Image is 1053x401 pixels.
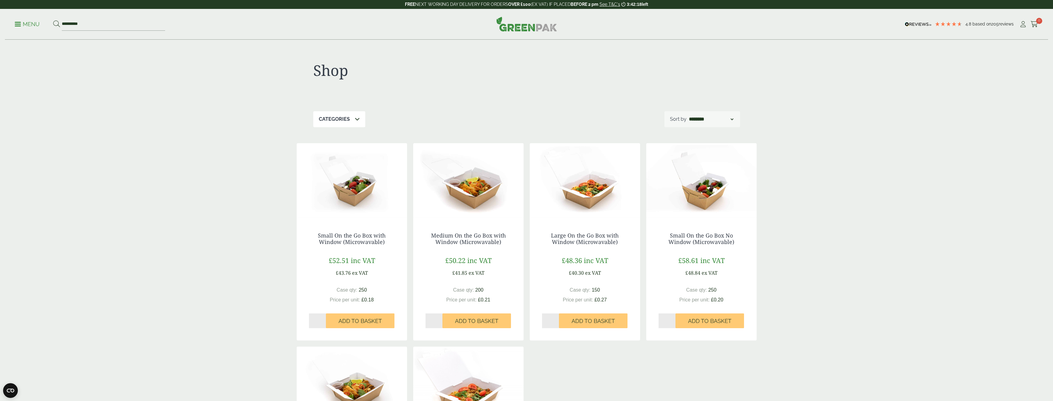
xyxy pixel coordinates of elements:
[336,269,351,276] span: £43.76
[551,232,619,246] a: Large On the Go Box with Window (Microwavable)
[1019,21,1027,27] i: My Account
[359,287,367,293] span: 250
[905,22,932,26] img: REVIEWS.io
[508,2,531,7] strong: OVER £100
[431,232,506,246] a: Medium On the Go Box with Window (Microwavable)
[559,313,627,328] button: Add to Basket
[453,287,474,293] span: Case qty:
[569,269,584,276] span: £40.30
[991,22,999,26] span: 205
[584,256,608,265] span: inc VAT
[478,297,490,302] span: £0.21
[965,22,972,26] span: 4.8
[352,269,368,276] span: ex VAT
[330,297,360,302] span: Price per unit:
[711,297,723,302] span: £0.20
[702,269,718,276] span: ex VAT
[329,256,349,265] span: £52.51
[445,256,465,265] span: £50.22
[326,313,394,328] button: Add to Basket
[338,318,382,324] span: Add to Basket
[1036,18,1042,24] span: 0
[688,116,734,123] select: Shop order
[972,22,991,26] span: Based on
[563,297,593,302] span: Price per unit:
[668,232,734,246] a: Small On the Go Box No Window (Microwavable)
[708,287,717,293] span: 250
[562,256,582,265] span: £48.36
[585,269,601,276] span: ex VAT
[496,17,557,31] img: GreenPak Supplies
[627,2,642,7] span: 3:42:18
[570,287,591,293] span: Case qty:
[675,313,744,328] button: Add to Basket
[337,287,358,293] span: Case qty:
[15,21,40,28] p: Menu
[351,256,375,265] span: inc VAT
[600,2,620,7] a: See T&C's
[572,318,615,324] span: Add to Basket
[686,287,707,293] span: Case qty:
[670,116,687,123] p: Sort by
[935,21,962,27] div: 4.79 Stars
[530,143,640,220] img: 23 LGE Food to Go Win Food
[1031,20,1038,29] a: 0
[592,287,600,293] span: 150
[679,297,710,302] span: Price per unit:
[678,256,699,265] span: £58.61
[467,256,492,265] span: inc VAT
[362,297,374,302] span: £0.18
[999,22,1014,26] span: reviews
[15,21,40,27] a: Menu
[313,61,527,79] h1: Shop
[475,287,484,293] span: 200
[405,2,415,7] strong: FREE
[469,269,485,276] span: ex VAT
[319,116,350,123] p: Categories
[571,2,598,7] strong: BEFORE 2 pm
[1031,21,1038,27] i: Cart
[3,383,18,398] button: Open CMP widget
[318,232,386,246] a: Small On the Go Box with Window (Microwavable)
[688,318,731,324] span: Add to Basket
[646,143,757,220] img: 8 SML Food to Go NoWin Food
[413,143,524,220] img: 13 MED Food to Go Win Food
[455,318,498,324] span: Add to Basket
[442,313,511,328] button: Add to Basket
[452,269,467,276] span: £41.85
[446,297,477,302] span: Price per unit:
[685,269,700,276] span: £48.84
[700,256,725,265] span: inc VAT
[595,297,607,302] span: £0.27
[297,143,407,220] img: 3 SML Food to Go Win Food
[642,2,648,7] span: left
